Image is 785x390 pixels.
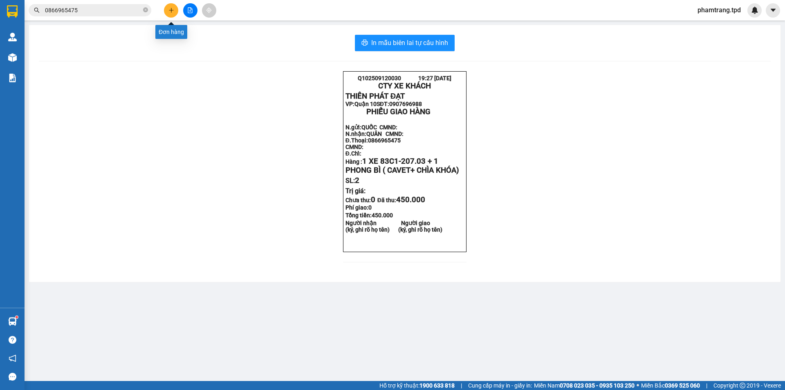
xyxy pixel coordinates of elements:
[345,144,363,150] strong: CMND:
[355,176,359,185] span: 2
[18,53,54,59] span: QUỐC CMND:
[691,5,747,15] span: phamtrang.tpd
[345,157,459,175] span: 1 XE 83C1-207.03 + 1 PHONG BÌ ( CAVET+ CHÌA KHÓA)
[740,383,745,388] span: copyright
[23,36,87,45] span: PHIẾU GIAO HÀNG
[46,29,79,36] span: 0907696988
[665,382,700,389] strong: 0369 525 060
[366,131,404,137] span: QUÂN CMND:
[461,381,462,390] span: |
[345,226,442,233] strong: (ký, ghi rõ họ tên) (ký, ghi rõ họ tên)
[368,204,372,211] span: 0
[396,195,425,204] span: 450.000
[9,354,16,362] span: notification
[8,74,17,82] img: solution-icon
[534,381,635,390] span: Miền Nam
[8,317,17,326] img: warehouse-icon
[560,382,635,389] strong: 0708 023 035 - 0935 103 250
[345,101,422,107] strong: VP: SĐT:
[354,101,377,107] span: Quận 10
[2,59,61,66] strong: N.nhận:
[418,75,433,81] span: 19:27
[345,158,459,174] strong: Hàng :
[434,75,451,81] span: [DATE]
[355,35,455,51] button: printerIn mẫu biên lai tự cấu hình
[366,107,431,116] span: PHIẾU GIAO HÀNG
[766,3,780,18] button: caret-down
[345,150,361,157] strong: Đ.Chỉ:
[11,29,34,36] span: Quận 10
[345,187,366,195] span: Trị giá:
[378,81,431,90] strong: CTY XE KHÁCH
[34,7,40,13] span: search
[8,53,17,62] img: warehouse-icon
[2,53,54,59] strong: N.gửi:
[23,59,61,66] span: QUÂN CMND:
[769,7,777,14] span: caret-down
[361,124,397,131] span: QUỐC CMND:
[45,6,141,15] input: Tìm tên, số ĐT hoặc mã đơn
[345,124,397,131] strong: N.gửi:
[751,7,758,14] img: icon-new-feature
[345,137,401,144] strong: Đ.Thoại:
[143,7,148,14] span: close-circle
[206,7,212,13] span: aim
[637,384,639,387] span: ⚪️
[15,4,58,10] span: Q102509120030
[7,5,18,18] img: logo-vxr
[361,39,368,47] span: printer
[202,3,216,18] button: aim
[358,75,401,81] span: Q102509120030
[372,212,393,219] span: 450.000
[143,7,148,12] span: close-circle
[164,3,178,18] button: plus
[419,382,455,389] strong: 1900 633 818
[9,373,16,381] span: message
[379,381,455,390] span: Hỗ trợ kỹ thuật:
[345,197,425,203] strong: Chưa thu: Đã thu:
[345,131,404,137] strong: N.nhận:
[468,381,532,390] span: Cung cấp máy in - giấy in:
[91,4,108,10] span: [DATE]
[2,20,62,29] strong: THIÊN PHÁT ĐẠT
[9,336,16,344] span: question-circle
[706,381,707,390] span: |
[345,212,393,219] span: Tổng tiền:
[2,29,79,36] strong: VP: SĐT:
[16,316,18,318] sup: 1
[371,38,448,48] span: In mẫu biên lai tự cấu hình
[345,92,405,101] strong: THIÊN PHÁT ĐẠT
[75,4,90,10] span: 19:27
[345,220,430,226] strong: Người nhận Người giao
[389,101,422,107] span: 0907696988
[371,195,375,204] span: 0
[168,7,174,13] span: plus
[368,137,401,144] span: 0866965475
[8,33,17,41] img: warehouse-icon
[345,177,359,185] span: SL:
[183,3,197,18] button: file-add
[641,381,700,390] span: Miền Bắc
[187,7,193,13] span: file-add
[345,204,372,211] strong: Phí giao:
[35,10,88,19] strong: CTY XE KHÁCH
